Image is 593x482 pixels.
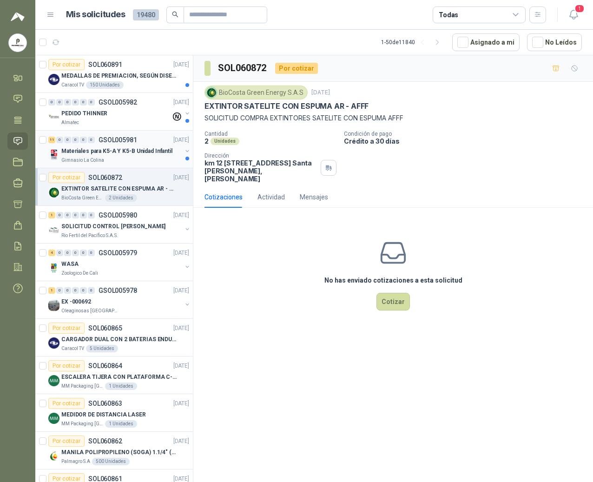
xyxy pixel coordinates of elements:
p: SOL060865 [88,325,122,331]
p: [DATE] [173,173,189,182]
p: EXTINTOR SATELITE CON ESPUMA AR - AFFF [204,101,369,111]
button: Cotizar [376,293,410,310]
p: Oleaginosas [GEOGRAPHIC_DATA][PERSON_NAME] [61,307,120,315]
p: [DATE] [173,98,189,107]
a: Por cotizarSOL060863[DATE] Company LogoMEDIDOR DE DISTANCIA LASERMM Packaging [GEOGRAPHIC_DATA]1 ... [35,394,193,432]
button: Asignado a mi [452,33,520,51]
p: SOL060861 [88,475,122,482]
h1: Mis solicitudes [66,8,125,21]
p: WASA [61,260,79,269]
div: Todas [439,10,458,20]
p: CARGADOR DUAL CON 2 BATERIAS ENDURO GO PRO [61,335,177,344]
p: MM Packaging [GEOGRAPHIC_DATA] [61,383,103,390]
button: 1 [565,7,582,23]
p: Almatec [61,119,79,126]
p: Gimnasio La Colina [61,157,104,164]
div: 0 [80,99,87,106]
p: [DATE] [173,211,189,220]
div: Actividad [257,192,285,202]
img: Company Logo [48,262,59,273]
span: search [172,11,178,18]
img: Company Logo [48,112,59,123]
div: 0 [80,250,87,256]
p: SOL060891 [88,61,122,68]
p: km 12 [STREET_ADDRESS] Santa [PERSON_NAME] , [PERSON_NAME] [204,159,317,183]
p: EXTINTOR SATELITE CON ESPUMA AR - AFFF [61,185,177,193]
div: 0 [80,287,87,294]
a: Por cotizarSOL060862[DATE] Company LogoMANILA POLIPROPILENO (SOGA) 1.1/4" (32MM) marca tesicolPal... [35,432,193,469]
p: [DATE] [311,88,330,97]
a: Por cotizarSOL060865[DATE] Company LogoCARGADOR DUAL CON 2 BATERIAS ENDURO GO PROCaracol TV5 Unid... [35,319,193,357]
div: 1 - 50 de 11840 [381,35,445,50]
p: MEDALLAS DE PREMIACION, SEGÚN DISEÑO ADJUNTO(ADJUNTAR COTIZACION EN SU FORMATO [61,72,177,80]
p: [DATE] [173,399,189,408]
p: EX -000692 [61,297,91,306]
p: GSOL005978 [99,287,137,294]
p: Palmagro S.A [61,458,90,465]
p: GSOL005982 [99,99,137,106]
div: 0 [72,287,79,294]
div: 0 [72,212,79,218]
div: 0 [88,250,95,256]
div: 0 [56,99,63,106]
p: SOL060862 [88,438,122,444]
div: Mensajes [300,192,328,202]
p: Caracol TV [61,345,84,352]
div: 0 [88,137,95,143]
button: No Leídos [527,33,582,51]
p: Caracol TV [61,81,84,89]
div: 0 [48,99,55,106]
div: 1 Unidades [105,383,137,390]
p: [DATE] [173,136,189,145]
p: MEDIDOR DE DISTANCIA LASER [61,410,146,419]
p: SOLICITUD COMPRA EXTINTORES SATELITE CON ESPUMA AFFF [204,113,582,123]
p: Condición de pago [344,131,589,137]
p: SOL060863 [88,400,122,407]
div: BioCosta Green Energy S.A.S [204,86,308,99]
p: GSOL005980 [99,212,137,218]
div: 1 [48,287,55,294]
div: 0 [72,99,79,106]
p: [DATE] [173,362,189,370]
a: 11 0 0 0 0 0 GSOL005981[DATE] Company LogoMateriales para K5-A Y K5-B Unidad InfantilGimnasio La ... [48,134,191,164]
p: SOL060872 [88,174,122,181]
p: PEDIDO THINNER [61,109,107,118]
img: Company Logo [48,187,59,198]
p: GSOL005979 [99,250,137,256]
span: 19480 [133,9,159,20]
div: Por cotizar [48,436,85,447]
div: 4 [48,250,55,256]
img: Company Logo [48,413,59,424]
p: 2 [204,137,209,145]
div: 0 [72,137,79,143]
div: 500 Unidades [92,458,130,465]
img: Company Logo [9,34,26,52]
div: 0 [64,137,71,143]
p: [DATE] [173,249,189,258]
a: Por cotizarSOL060891[DATE] Company LogoMEDALLAS DE PREMIACION, SEGÚN DISEÑO ADJUNTO(ADJUNTAR COTI... [35,55,193,93]
img: Logo peakr [11,11,25,22]
div: Por cotizar [275,63,318,74]
div: 0 [88,99,95,106]
p: [DATE] [173,324,189,333]
div: 11 [48,137,55,143]
div: 0 [64,212,71,218]
div: 0 [64,250,71,256]
div: Cotizaciones [204,192,243,202]
div: 0 [88,287,95,294]
h3: SOL060872 [218,61,268,75]
h3: No has enviado cotizaciones a esta solicitud [324,275,462,285]
div: Por cotizar [48,59,85,70]
a: Por cotizarSOL060872[DATE] Company LogoEXTINTOR SATELITE CON ESPUMA AR - AFFFBioCosta Green Energ... [35,168,193,206]
div: Por cotizar [48,172,85,183]
img: Company Logo [206,87,217,98]
div: 0 [56,212,63,218]
p: [DATE] [173,437,189,446]
div: 0 [56,287,63,294]
p: BioCosta Green Energy S.A.S [61,194,103,202]
p: Cantidad [204,131,336,137]
img: Company Logo [48,149,59,160]
div: 5 Unidades [86,345,118,352]
div: Unidades [211,138,239,145]
p: [DATE] [173,286,189,295]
